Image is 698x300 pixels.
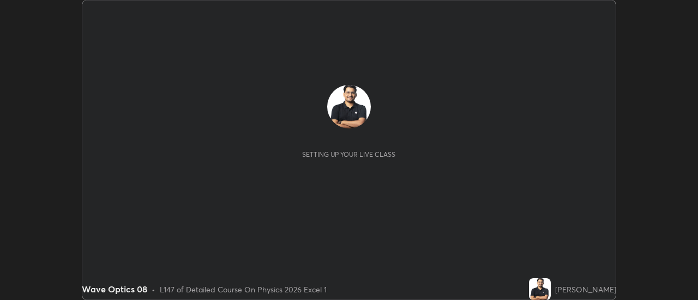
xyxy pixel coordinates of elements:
div: [PERSON_NAME] [555,284,616,295]
img: ceabdeb00eb74dbfa2d72374b0a91b33.jpg [529,278,551,300]
div: Wave Optics 08 [82,283,147,296]
div: Setting up your live class [302,150,395,158]
div: • [152,284,155,295]
div: L147 of Detailed Course On Physics 2026 Excel 1 [160,284,327,295]
img: ceabdeb00eb74dbfa2d72374b0a91b33.jpg [327,85,371,128]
